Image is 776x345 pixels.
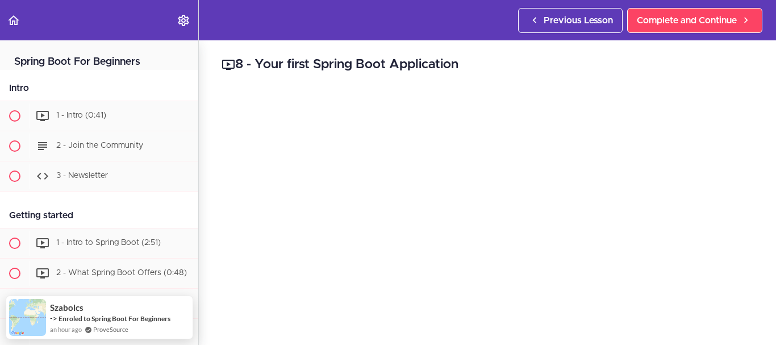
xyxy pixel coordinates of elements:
img: provesource social proof notification image [9,299,46,336]
a: Enroled to Spring Boot For Beginners [59,314,170,323]
a: ProveSource [93,326,128,333]
svg: Settings Menu [177,14,190,27]
a: Complete and Continue [627,8,762,33]
span: Complete and Continue [637,14,737,27]
span: an hour ago [50,325,82,334]
span: 2 - Join the Community [56,142,143,149]
span: 1 - Intro to Spring Boot (2:51) [56,239,161,247]
a: Previous Lesson [518,8,623,33]
span: 3 - Newsletter [56,172,108,180]
h2: 8 - Your first Spring Boot Application [222,55,753,74]
span: 2 - What Spring Boot Offers (0:48) [56,269,187,277]
span: 1 - Intro (0:41) [56,111,106,119]
span: -> [50,314,57,323]
svg: Back to course curriculum [7,14,20,27]
span: Szabolcs [50,303,84,313]
span: Previous Lesson [544,14,613,27]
